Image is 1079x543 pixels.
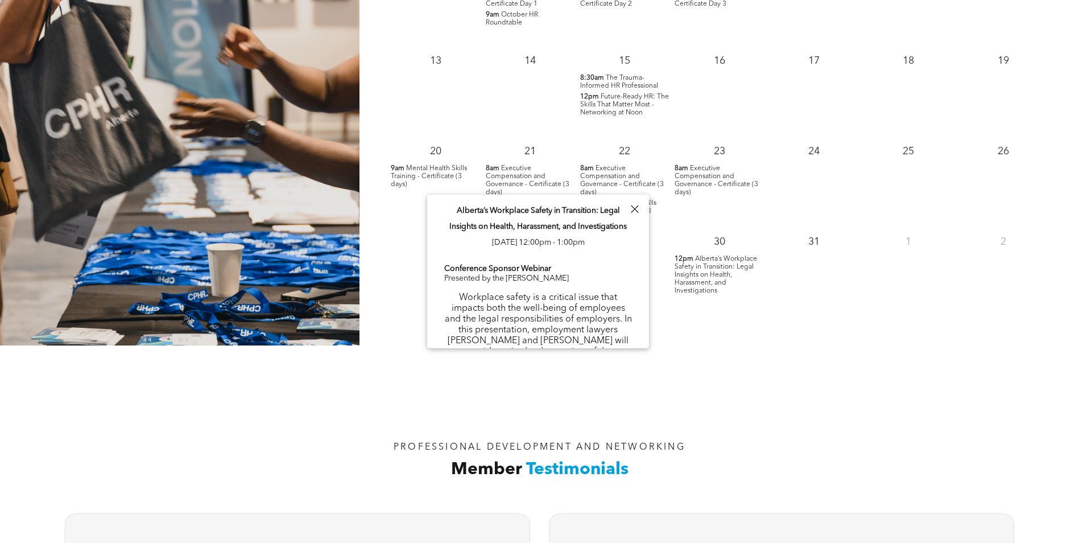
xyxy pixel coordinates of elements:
[709,51,730,71] p: 16
[580,164,594,172] span: 8am
[804,141,824,162] p: 24
[898,51,919,71] p: 18
[675,255,693,263] span: 12pm
[486,11,499,19] span: 9am
[675,165,758,196] span: Executive Compensation and Governance - Certificate (3 days)
[425,51,446,71] p: 13
[675,256,757,294] span: Alberta’s Workplace Safety in Transition: Legal Insights on Health, Harassment, and Investigations
[520,51,540,71] p: 14
[520,141,540,162] p: 21
[425,232,446,252] p: 27
[580,74,604,82] span: 8:30am
[675,164,688,172] span: 8am
[993,141,1014,162] p: 26
[580,93,599,101] span: 12pm
[394,443,685,452] span: PROFESSIONAL DEVELOPMENT AND NETWORKING
[444,265,551,273] b: Conference Sponsor Webinar
[580,165,664,196] span: Executive Compensation and Governance - Certificate (3 days)
[486,11,538,26] span: October HR Roundtable
[492,238,585,246] span: [DATE] 12:00pm - 1:00pm
[451,461,522,478] span: Member
[391,165,467,188] span: Mental Health Skills Training - Certificate (3 days)
[486,165,569,196] span: Executive Compensation and Governance - Certificate (3 days)
[709,232,730,252] p: 30
[898,141,919,162] p: 25
[449,207,627,231] span: Alberta’s Workplace Safety in Transition: Legal Insights on Health, Harassment, and Investigations
[580,75,658,89] span: The Trauma-Informed HR Professional
[425,141,446,162] p: 20
[993,51,1014,71] p: 19
[804,51,824,71] p: 17
[993,232,1014,252] p: 2
[391,164,404,172] span: 9am
[614,51,635,71] p: 15
[614,141,635,162] p: 22
[709,141,730,162] p: 23
[526,461,629,478] span: Testimonials
[804,232,824,252] p: 31
[898,232,919,252] p: 1
[486,164,499,172] span: 8am
[580,93,669,116] span: Future-Ready HR: The Skills That Matter Most - Networking at Noon
[444,293,632,422] p: Workplace safety is a critical issue that impacts both the well-being of employees and the legal ...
